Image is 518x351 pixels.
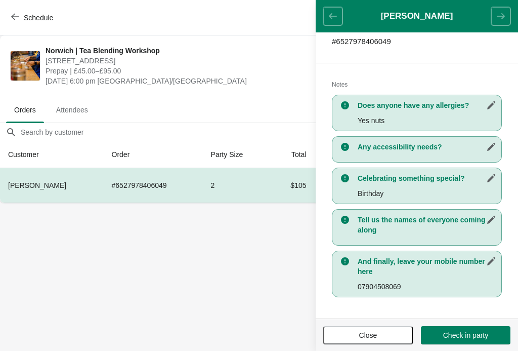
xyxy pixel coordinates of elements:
span: Prepay | £45.00–£95.00 [46,66,331,76]
h1: [PERSON_NAME] [342,11,491,21]
button: Schedule [5,9,61,27]
h3: Does anyone have any allergies? [358,100,496,110]
td: # 6527978406049 [104,168,203,203]
span: Close [359,331,377,339]
h3: And finally, leave your mobile number here [358,256,496,277]
th: Total [270,141,315,168]
h3: Any accessibility needs? [358,142,496,152]
p: Yes nuts [358,115,496,126]
td: 2 [203,168,270,203]
td: $105 [270,168,315,203]
span: [PERSON_NAME] [8,181,66,189]
span: Check in party [443,331,488,339]
span: [DATE] 6:00 pm [GEOGRAPHIC_DATA]/[GEOGRAPHIC_DATA] [46,76,331,86]
img: Norwich | Tea Blending Workshop [11,51,40,81]
th: Party Size [203,141,270,168]
th: Status [315,141,374,168]
span: Attendees [48,101,96,119]
h3: Tell us the names of everyone coming along [358,215,496,235]
p: # 6527978406049 [332,36,502,47]
th: Order [104,141,203,168]
p: 07904508069 [358,282,496,292]
button: Close [323,326,413,344]
h2: Notes [332,80,502,90]
span: [STREET_ADDRESS] [46,56,331,66]
p: Birthday [358,188,496,199]
span: Norwich | Tea Blending Workshop [46,46,331,56]
button: Check in party [421,326,510,344]
h3: Celebrating something special? [358,173,496,183]
input: Search by customer [20,123,518,141]
span: Orders [6,101,44,119]
span: Schedule [24,14,53,22]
